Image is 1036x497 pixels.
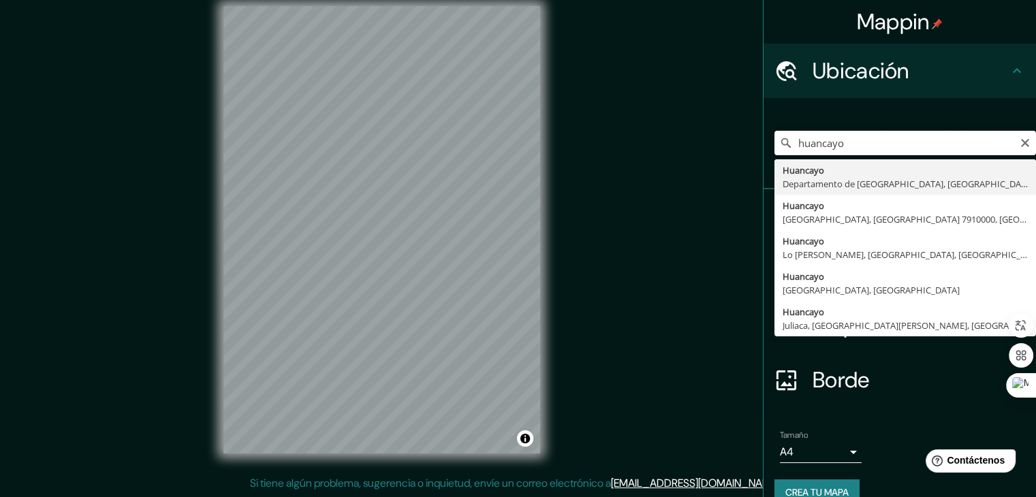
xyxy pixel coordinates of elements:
[764,353,1036,407] div: Borde
[783,178,1034,190] font: Departamento de [GEOGRAPHIC_DATA], [GEOGRAPHIC_DATA]
[517,430,533,447] button: Activar o desactivar atribución
[783,199,824,212] font: Huancayo
[764,189,1036,244] div: Patas
[250,476,611,490] font: Si tiene algún problema, sugerencia o inquietud, envíe un correo electrónico a
[780,445,794,459] font: A4
[783,306,824,318] font: Huancayo
[764,298,1036,353] div: Disposición
[932,18,943,29] img: pin-icon.png
[223,6,540,453] canvas: Mapa
[780,430,808,440] font: Tamaño
[783,235,824,247] font: Huancayo
[780,441,862,463] div: A4
[611,476,779,490] a: [EMAIL_ADDRESS][DOMAIN_NAME]
[774,131,1036,155] input: Elige tu ciudad o zona
[783,284,960,296] font: [GEOGRAPHIC_DATA], [GEOGRAPHIC_DATA]
[915,444,1021,482] iframe: Lanzador de widgets de ayuda
[783,164,824,176] font: Huancayo
[813,57,909,85] font: Ubicación
[857,7,930,36] font: Mappin
[764,44,1036,98] div: Ubicación
[813,366,870,394] font: Borde
[1020,135,1031,148] button: Claro
[783,270,824,283] font: Huancayo
[764,244,1036,298] div: Estilo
